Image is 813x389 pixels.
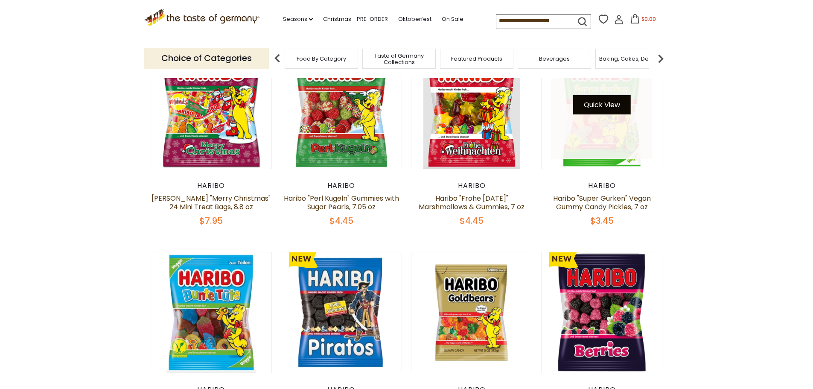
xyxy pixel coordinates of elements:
[460,215,484,227] span: $4.45
[152,193,271,212] a: [PERSON_NAME] "Merry Christmas" 24 Mini Treat Bags, 8.8 oz
[625,14,661,27] button: $0.00
[451,56,502,62] a: Featured Products
[281,252,402,373] img: Haribo
[411,48,532,169] img: Haribo
[151,181,272,190] div: Haribo
[281,181,402,190] div: Haribo
[553,193,651,212] a: Haribo "Super Gurken" Vegan Gummy Candy Pickles, 7 oz
[398,15,431,24] a: Oktoberfest
[365,53,433,65] a: Taste of Germany Collections
[599,56,665,62] a: Baking, Cakes, Desserts
[199,215,223,227] span: $7.95
[144,48,269,69] p: Choice of Categories
[269,50,286,67] img: previous arrow
[151,48,272,169] img: Haribo
[442,15,463,24] a: On Sale
[539,56,570,62] a: Beverages
[297,56,346,62] a: Food By Category
[641,15,656,23] span: $0.00
[541,181,663,190] div: Haribo
[590,215,614,227] span: $3.45
[284,193,399,212] a: Haribo "Perl Kugeln" Gummies with Sugar Pearls, 7.05 oz
[411,252,532,373] img: Haribo
[542,252,662,373] img: Haribo
[573,95,631,114] button: Quick View
[419,193,525,212] a: Haribo "Frohe [DATE]" Marshmallows & Gummies, 7 oz
[542,48,662,169] img: Haribo
[652,50,669,67] img: next arrow
[283,15,313,24] a: Seasons
[323,15,388,24] a: Christmas - PRE-ORDER
[411,181,533,190] div: Haribo
[281,48,402,169] img: Haribo
[151,252,272,373] img: Haribo
[329,215,353,227] span: $4.45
